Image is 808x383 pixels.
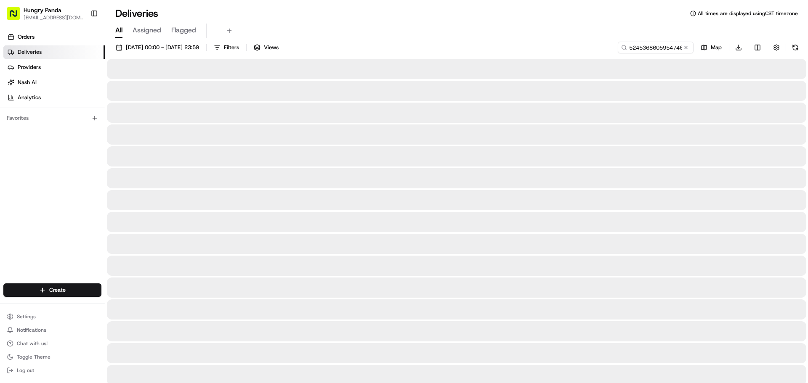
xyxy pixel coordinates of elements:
div: We're available if you need us! [38,89,116,95]
a: 📗Knowledge Base [5,185,68,200]
span: Providers [18,63,41,71]
span: Map [711,44,722,51]
img: 1736555255976-a54dd68f-1ca7-489b-9aae-adbdc363a1c4 [8,80,24,95]
a: 💻API Documentation [68,185,138,200]
div: 💻 [71,189,78,195]
span: Analytics [18,94,41,101]
span: Deliveries [18,48,42,56]
span: 8月7日 [74,153,91,160]
img: Asif Zaman Khan [8,145,22,158]
a: Nash AI [3,76,105,89]
h1: Deliveries [115,7,158,20]
button: [DATE] 00:00 - [DATE] 23:59 [112,42,203,53]
button: Refresh [789,42,801,53]
span: • [28,130,31,137]
span: Filters [224,44,239,51]
span: Flagged [171,25,196,35]
a: Providers [3,61,105,74]
span: Nash AI [18,79,37,86]
p: Welcome 👋 [8,34,153,47]
input: Clear [22,54,139,63]
button: Start new chat [143,83,153,93]
input: Type to search [618,42,694,53]
button: Toggle Theme [3,351,101,363]
button: Map [697,42,726,53]
button: Hungry Panda[EMAIL_ADDRESS][DOMAIN_NAME] [3,3,87,24]
div: Start new chat [38,80,138,89]
a: Orders [3,30,105,44]
span: API Documentation [80,188,135,196]
span: Pylon [84,209,102,215]
span: [DATE] 00:00 - [DATE] 23:59 [126,44,199,51]
a: Analytics [3,91,105,104]
span: Create [49,286,66,294]
span: All times are displayed using CST timezone [698,10,798,17]
span: Assigned [133,25,161,35]
button: Log out [3,365,101,376]
button: Views [250,42,282,53]
button: Hungry Panda [24,6,61,14]
span: [PERSON_NAME] [26,153,68,160]
span: Toggle Theme [17,354,50,360]
img: Nash [8,8,25,25]
div: Past conversations [8,109,54,116]
button: See all [130,108,153,118]
button: Settings [3,311,101,322]
span: Chat with us! [17,340,48,347]
span: Views [264,44,279,51]
span: All [115,25,122,35]
button: Notifications [3,324,101,336]
img: 1736555255976-a54dd68f-1ca7-489b-9aae-adbdc363a1c4 [17,153,24,160]
a: Deliveries [3,45,105,59]
span: • [70,153,73,160]
button: Chat with us! [3,338,101,349]
button: Filters [210,42,243,53]
span: Notifications [17,327,46,333]
span: 8月15日 [32,130,52,137]
button: [EMAIL_ADDRESS][DOMAIN_NAME] [24,14,84,21]
span: Log out [17,367,34,374]
div: Favorites [3,111,101,125]
span: Knowledge Base [17,188,64,196]
img: 1727276513143-84d647e1-66c0-4f92-a045-3c9f9f5dfd92 [18,80,33,95]
span: Settings [17,313,36,320]
div: 📗 [8,189,15,195]
span: Orders [18,33,35,41]
a: Powered byPylon [59,208,102,215]
button: Create [3,283,101,297]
